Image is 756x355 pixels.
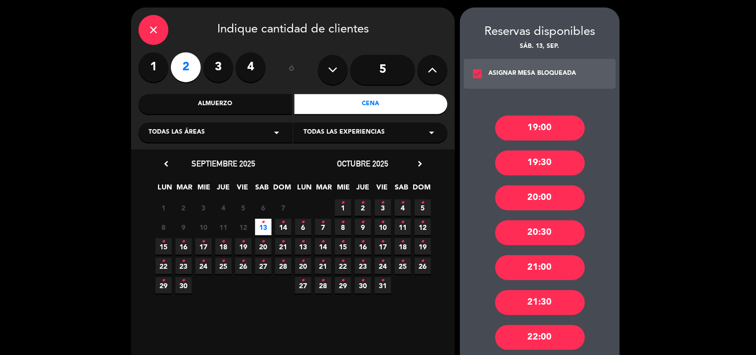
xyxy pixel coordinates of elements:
i: • [242,253,245,269]
span: MAR [176,181,193,198]
i: • [401,214,405,230]
div: 21:30 [495,290,585,315]
i: • [381,214,385,230]
span: 5 [415,199,431,216]
span: JUE [355,181,371,198]
span: 6 [295,219,311,235]
span: 23 [355,258,371,274]
span: 22 [155,258,172,274]
i: • [162,273,165,289]
span: 10 [375,219,391,235]
span: 4 [395,199,411,216]
span: 20 [295,258,311,274]
i: • [302,234,305,250]
span: 9 [175,219,192,235]
i: • [262,253,265,269]
i: • [242,234,245,250]
label: 3 [203,52,233,82]
span: 17 [195,238,212,255]
div: sáb. 13, sep. [460,42,620,52]
span: 20 [255,238,272,255]
span: 30 [175,277,192,294]
span: MIE [335,181,352,198]
span: 14 [275,219,292,235]
span: LUN [157,181,173,198]
div: 20:30 [495,220,585,245]
span: 26 [235,258,252,274]
i: • [341,195,345,211]
span: 21 [275,238,292,255]
i: • [381,273,385,289]
span: 1 [335,199,351,216]
span: 7 [315,219,331,235]
span: DOM [413,181,430,198]
i: • [361,253,365,269]
span: 3 [195,199,212,216]
i: • [302,253,305,269]
span: octubre 2025 [337,159,389,169]
i: • [202,234,205,250]
i: • [421,214,425,230]
i: • [381,234,385,250]
i: chevron_left [161,159,171,169]
span: 13 [255,219,272,235]
span: LUN [297,181,313,198]
span: JUE [215,181,232,198]
i: • [321,214,325,230]
label: 1 [139,52,168,82]
i: • [162,234,165,250]
span: 27 [255,258,272,274]
div: Reservas disponibles [460,22,620,42]
i: • [341,253,345,269]
span: 25 [395,258,411,274]
i: • [162,253,165,269]
span: 29 [335,277,351,294]
span: 7 [275,199,292,216]
span: 13 [295,238,311,255]
span: MIE [196,181,212,198]
i: • [341,234,345,250]
span: 30 [355,277,371,294]
span: septiembre 2025 [191,159,255,169]
i: • [262,214,265,230]
span: 16 [175,238,192,255]
i: chevron_right [415,159,425,169]
span: VIE [235,181,251,198]
i: • [302,214,305,230]
i: • [321,273,325,289]
i: • [421,195,425,211]
span: 10 [195,219,212,235]
span: 26 [415,258,431,274]
span: 17 [375,238,391,255]
i: • [421,234,425,250]
span: Todas las áreas [149,128,205,138]
i: • [222,234,225,250]
span: MAR [316,181,332,198]
div: Indique cantidad de clientes [139,15,448,45]
i: • [222,253,225,269]
div: Cena [295,94,448,114]
span: Todas las experiencias [303,128,385,138]
div: 19:30 [495,151,585,176]
div: ASIGNAR MESA BLOQUEADA [488,69,577,79]
span: 24 [375,258,391,274]
i: close [148,24,159,36]
span: 8 [155,219,172,235]
span: 18 [215,238,232,255]
span: 9 [355,219,371,235]
div: 19:00 [495,116,585,141]
i: arrow_drop_down [271,127,283,139]
span: SAB [254,181,271,198]
i: • [401,234,405,250]
span: 5 [235,199,252,216]
i: • [202,253,205,269]
span: 12 [415,219,431,235]
span: 22 [335,258,351,274]
i: check_box [471,68,483,80]
span: 24 [195,258,212,274]
i: • [401,253,405,269]
i: • [421,253,425,269]
i: • [361,234,365,250]
span: 15 [335,238,351,255]
span: 12 [235,219,252,235]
